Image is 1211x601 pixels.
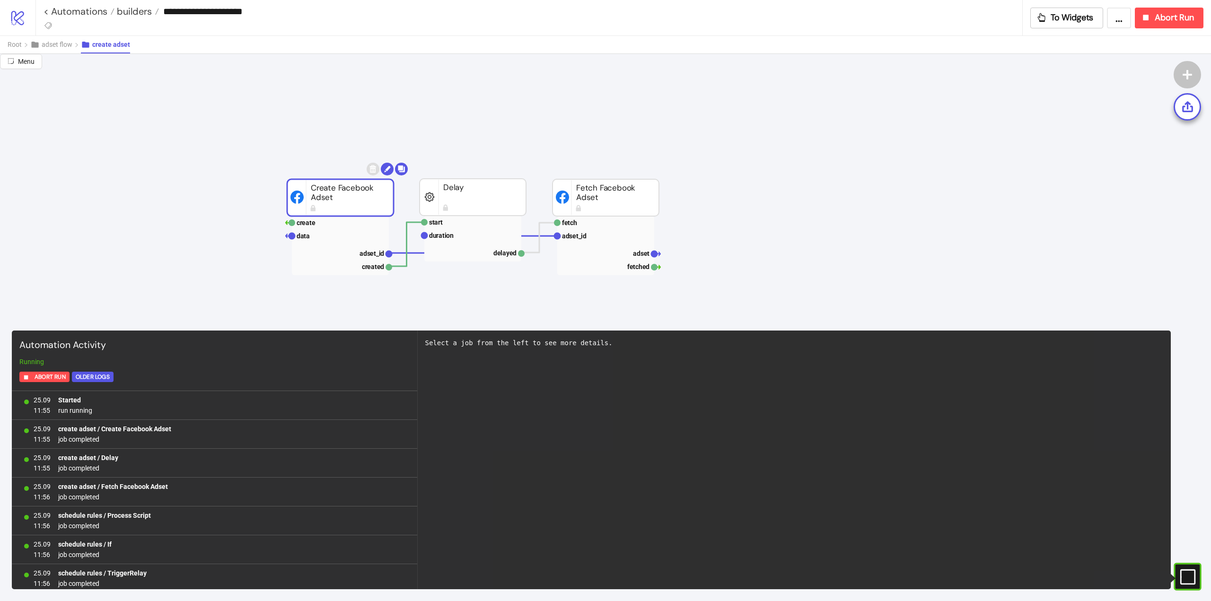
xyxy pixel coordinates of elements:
span: job completed [58,578,147,589]
span: 25.09 [34,453,51,463]
b: create adset / Delay [58,454,118,462]
text: adset [633,250,649,257]
button: Root [8,36,30,53]
span: adset flow [42,41,72,48]
span: 25.09 [34,424,51,434]
span: Abort Run [35,372,66,383]
a: < Automations [44,7,114,16]
div: Automation Activity [16,334,413,357]
b: Started [58,396,81,404]
text: data [297,232,310,240]
text: adset_id [562,232,587,240]
text: duration [429,232,454,239]
div: Running [16,357,413,367]
b: schedule rules / Process Script [58,512,151,519]
div: Older Logs [76,372,110,383]
span: job completed [58,463,118,473]
button: ... [1107,8,1131,28]
span: 11:56 [34,578,51,589]
div: Select a job from the left to see more details. [425,338,1164,348]
span: 11:55 [34,434,51,444]
span: create adset [92,41,130,48]
span: job completed [58,521,151,531]
span: 11:56 [34,492,51,502]
b: schedule rules / TriggerRelay [58,569,147,577]
text: adset_id [360,250,384,257]
span: job completed [58,492,168,502]
span: 25.09 [34,510,51,521]
span: 25.09 [34,568,51,578]
span: 25.09 [34,395,51,405]
span: job completed [58,434,171,444]
button: create adset [81,36,130,53]
span: 25.09 [34,481,51,492]
span: Root [8,41,22,48]
button: To Widgets [1030,8,1104,28]
span: To Widgets [1051,12,1094,23]
span: radius-bottomright [8,58,14,64]
span: builders [114,5,152,17]
b: schedule rules / If [58,540,112,548]
button: adset flow [30,36,81,53]
span: 25.09 [34,539,51,549]
button: Abort Run [1135,8,1203,28]
a: builders [114,7,159,16]
span: Menu [18,58,35,65]
text: start [429,218,443,226]
span: Abort Run [1155,12,1194,23]
text: create [297,219,316,226]
span: job completed [58,549,112,560]
text: fetch [562,219,577,226]
b: create adset / Fetch Facebook Adset [58,483,168,490]
span: 11:55 [34,463,51,473]
b: create adset / Create Facebook Adset [58,425,171,433]
span: 11:56 [34,521,51,531]
span: 11:56 [34,549,51,560]
button: Older Logs [72,372,114,382]
button: Abort Run [19,372,70,382]
span: run running [58,405,92,416]
span: 11:55 [34,405,51,416]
